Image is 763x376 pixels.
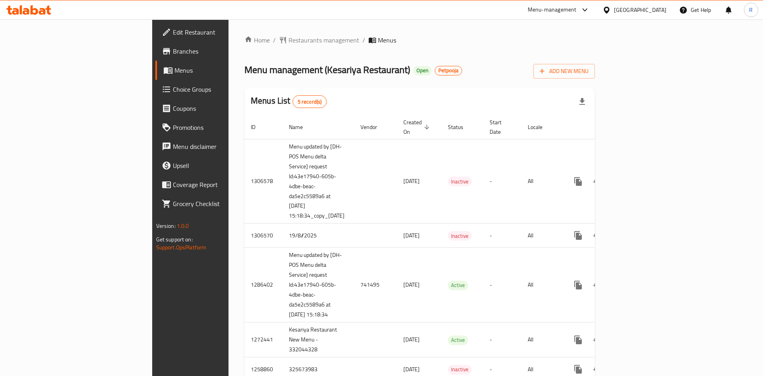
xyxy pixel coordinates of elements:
button: Change Status [588,226,607,245]
button: Change Status [588,276,607,295]
span: Version: [156,221,176,231]
span: Created On [403,118,432,137]
span: [DATE] [403,364,420,374]
span: Choice Groups [173,85,273,94]
span: Restaurants management [289,35,359,45]
span: 1.0.0 [177,221,189,231]
span: Coverage Report [173,180,273,189]
span: 5 record(s) [293,98,327,106]
button: more [569,172,588,191]
a: Choice Groups [155,80,280,99]
span: [DATE] [403,230,420,241]
a: Coverage Report [155,175,280,194]
div: [GEOGRAPHIC_DATA] [614,6,666,14]
a: Support.OpsPlatform [156,242,207,253]
button: Change Status [588,330,607,349]
span: Edit Restaurant [173,27,273,37]
span: Name [289,122,313,132]
td: - [483,322,521,357]
a: Coupons [155,99,280,118]
div: Open [413,66,432,75]
nav: breadcrumb [244,35,595,45]
div: Total records count [292,95,327,108]
a: Branches [155,42,280,61]
h2: Menus List [251,95,327,108]
span: Locale [528,122,553,132]
button: more [569,226,588,245]
span: Menus [174,66,273,75]
button: Add New Menu [533,64,595,79]
a: Upsell [155,156,280,175]
span: Vendor [360,122,387,132]
span: Get support on: [156,234,193,245]
span: Inactive [448,177,472,186]
td: Menu updated by [DH-POS Menu delta Service] request Id:43e17940-605b-4dbe-beac-da5e2c5589a6 at [D... [283,139,354,224]
span: [DATE] [403,280,420,290]
button: more [569,330,588,349]
td: Menu updated by [DH-POS Menu delta Service] request Id:43e17940-605b-4dbe-beac-da5e2c5589a6 at [D... [283,248,354,322]
span: Grocery Checklist [173,199,273,208]
a: Grocery Checklist [155,194,280,213]
div: Inactive [448,365,472,374]
li: / [362,35,365,45]
td: All [521,322,562,357]
a: Menu disclaimer [155,137,280,156]
button: more [569,276,588,295]
td: Kesariya Restaurant New Menu - 332044328 [283,322,354,357]
span: Coupons [173,104,273,113]
span: Menus [378,35,396,45]
span: Start Date [490,118,512,137]
span: Petpooja [435,67,462,74]
button: Change Status [588,172,607,191]
a: Menus [155,61,280,80]
td: All [521,248,562,322]
td: - [483,224,521,248]
span: Branches [173,46,273,56]
span: ID [251,122,266,132]
span: Inactive [448,231,472,241]
span: Add New Menu [540,66,589,76]
span: Status [448,122,474,132]
a: Edit Restaurant [155,23,280,42]
a: Promotions [155,118,280,137]
span: [DATE] [403,334,420,345]
span: R [749,6,753,14]
span: Menu management ( Kesariya Restaurant ) [244,61,410,79]
span: Upsell [173,161,273,170]
span: [DATE] [403,176,420,186]
a: Restaurants management [279,35,359,45]
span: Menu disclaimer [173,142,273,151]
span: Inactive [448,365,472,374]
div: Export file [573,92,592,111]
td: All [521,224,562,248]
div: Inactive [448,231,472,241]
td: All [521,139,562,224]
td: 19/8//2025 [283,224,354,248]
span: Promotions [173,123,273,132]
th: Actions [562,115,651,139]
span: Active [448,336,468,345]
div: Menu-management [528,5,577,15]
td: - [483,139,521,224]
span: Open [413,67,432,74]
span: Active [448,281,468,290]
td: 741495 [354,248,397,322]
td: - [483,248,521,322]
